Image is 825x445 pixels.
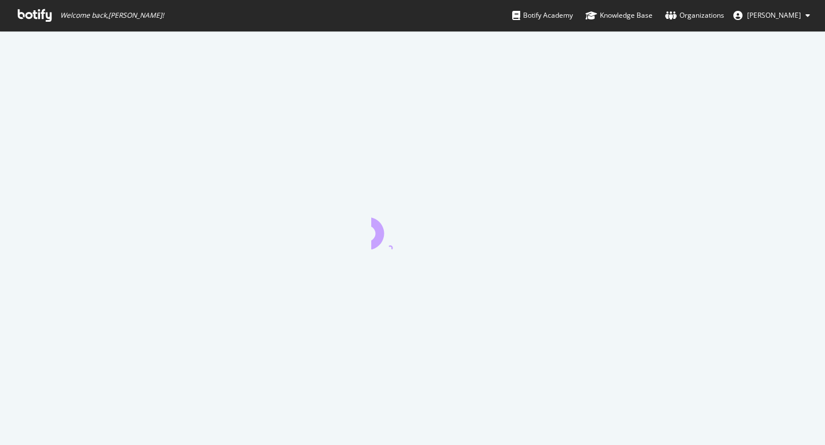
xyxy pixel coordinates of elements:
div: Organizations [665,10,724,21]
div: Botify Academy [512,10,573,21]
span: Priscilla Lim [747,10,801,20]
div: animation [371,208,454,249]
button: [PERSON_NAME] [724,6,819,25]
div: Knowledge Base [586,10,653,21]
span: Welcome back, [PERSON_NAME] ! [60,11,164,20]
